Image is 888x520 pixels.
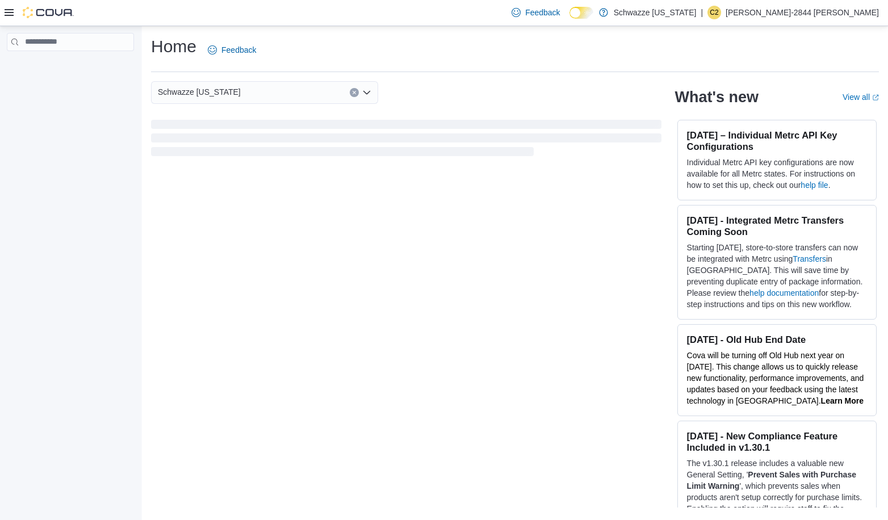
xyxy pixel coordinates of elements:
strong: Prevent Sales with Purchase Limit Warning [687,470,856,490]
h2: What's new [675,88,759,106]
img: Cova [23,7,74,18]
span: Cova will be turning off Old Hub next year on [DATE]. This change allows us to quickly release ne... [687,351,864,405]
span: Schwazze [US_STATE] [158,85,241,99]
div: Cody-2844 Dolan [707,6,721,19]
input: Dark Mode [569,7,593,19]
p: Starting [DATE], store-to-store transfers can now be integrated with Metrc using in [GEOGRAPHIC_D... [687,242,867,310]
a: View allExternal link [843,93,879,102]
h3: [DATE] - Integrated Metrc Transfers Coming Soon [687,215,867,237]
svg: External link [872,94,879,101]
span: C2 [710,6,718,19]
button: Open list of options [362,88,371,97]
a: help documentation [749,288,819,297]
a: Learn More [821,396,864,405]
p: Schwazze [US_STATE] [614,6,697,19]
h1: Home [151,35,196,58]
span: Feedback [525,7,560,18]
a: Feedback [203,39,261,61]
p: [PERSON_NAME]-2844 [PERSON_NAME] [726,6,879,19]
a: Transfers [793,254,826,263]
span: Feedback [221,44,256,56]
h3: [DATE] - New Compliance Feature Included in v1.30.1 [687,430,867,453]
h3: [DATE] - Old Hub End Date [687,334,867,345]
p: | [701,6,703,19]
button: Clear input [350,88,359,97]
h3: [DATE] – Individual Metrc API Key Configurations [687,129,867,152]
a: help file [801,181,828,190]
nav: Complex example [7,53,134,81]
p: Individual Metrc API key configurations are now available for all Metrc states. For instructions ... [687,157,867,191]
a: Feedback [507,1,564,24]
span: Loading [151,122,661,158]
